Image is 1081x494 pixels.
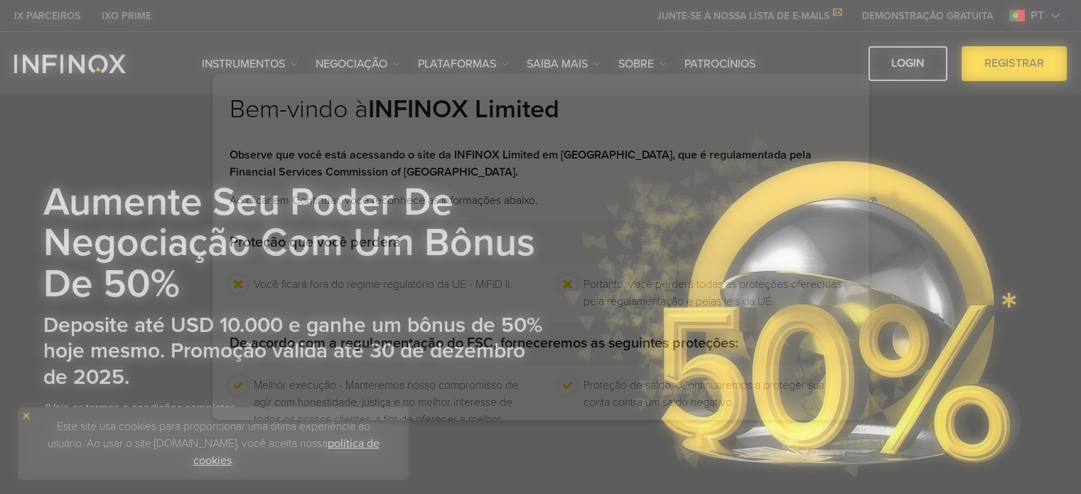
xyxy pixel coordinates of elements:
p: Ao clicar em Continuar, você reconhece as informações abaixo. [230,192,852,209]
h2: Bem-vindo à [230,94,852,146]
strong: INFINOX Limited [368,94,559,124]
li: Melhor execução - Manteremos nosso compromisso de agir com honestidade, justiça e no melhor inter... [254,377,522,445]
strong: Proteção que você perderá [230,234,401,251]
li: Você ficará fora do regime regulatório da UE - MiFID II. [254,276,512,310]
li: Portanto, você perderá todas as proteções oferecidas pela regulamentação e pelas leis da UE. [583,276,852,310]
li: Proteção de saldo - Continuaremos a proteger sua conta contra um saldo negativo. [583,377,852,445]
strong: De acordo com a regulamentação do FSC, forneceremos as seguintes proteções: [230,335,738,352]
strong: Observe que você está acessando o site da INFINOX Limited em [GEOGRAPHIC_DATA], que é regulamenta... [230,148,812,179]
